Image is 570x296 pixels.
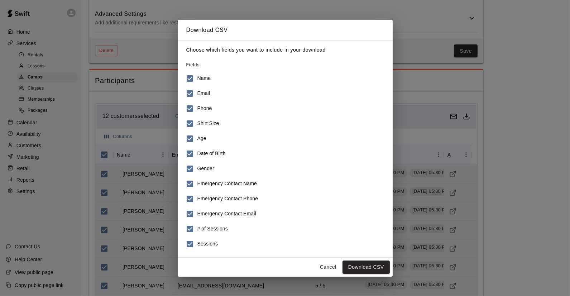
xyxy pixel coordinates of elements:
h2: Download CSV [178,20,393,40]
h6: Name [197,75,211,82]
h6: Emergency Contact Email [197,210,256,218]
button: Download CSV [343,261,390,274]
h6: Shirt Size [197,120,219,128]
h6: Emergency Contact Name [197,180,257,188]
h6: Date of Birth [197,150,226,158]
button: Cancel [317,261,340,274]
span: Fields [186,62,200,67]
h6: Phone [197,105,212,113]
h6: Sessions [197,240,218,248]
h6: Emergency Contact Phone [197,195,258,203]
h6: # of Sessions [197,225,228,233]
h6: Email [197,90,210,97]
h6: Gender [197,165,214,173]
h6: Age [197,135,206,143]
p: Choose which fields you want to include in your download [186,46,384,54]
